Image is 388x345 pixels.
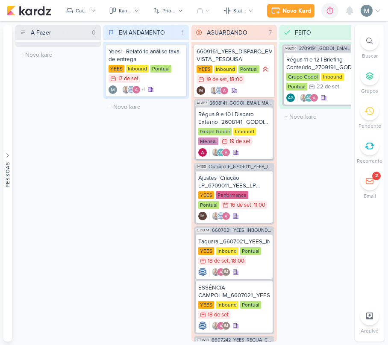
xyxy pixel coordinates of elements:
p: Arquivo [361,327,379,335]
img: Caroline Traven De Andrade [198,322,207,330]
div: Criador(a): Caroline Traven De Andrade [198,268,207,276]
img: Alessandra Gomes [222,148,230,157]
div: Ajustes_Criação LP_6709011_YEES_LP MEETING_PARQUE BUENA VISTA_fase 01 [198,174,270,190]
div: Prioridade Alta [261,65,270,73]
div: YEES [197,65,212,73]
p: AG [288,96,294,100]
p: AG [218,151,224,155]
div: Inbound [233,128,256,135]
div: Colaboradores: Iara Santos, Aline Gimenez Graciano, Alessandra Gomes [297,94,318,102]
img: Alessandra Gomes [217,322,225,330]
div: , 18:00 [229,258,244,264]
div: Criador(a): Isabella Machado Guimarães [198,212,207,220]
div: Pontual [198,201,219,209]
span: 2608141_GODOI_EMAIL MARKETING_SETEMBRO [210,101,273,105]
div: Taquaral_6607021_YEES_INBOUND_NOVA_PROPOSTA_RÉGUA_NOVOS_LEADS [198,238,270,246]
div: 22 de set [317,84,339,90]
span: CT1633 [196,338,210,342]
div: Novo Kard [282,6,311,15]
div: Isabella Machado Guimarães [222,322,230,330]
div: Inbound [216,247,238,255]
div: 19 de set [206,77,227,82]
div: 6609161_YEES_DISPARO_EMAIL_BUENA VISTA_PESQUISA [197,48,272,63]
img: Alessandra Gomes [310,94,318,102]
div: ESSÊNCIA CAMPOLIM_6607021_YEES_INBOUND_NOVA_PROPOSTA_RÉGUA_NOVOS_LEADS [198,284,270,299]
span: AG187 [196,101,208,105]
p: Buscar [362,52,378,60]
div: Criador(a): Mariana Amorim [109,85,117,94]
div: Inbound [321,73,344,81]
img: Iara Santos [210,86,218,95]
img: Mariana Amorim [109,85,117,94]
input: + Novo kard [17,49,99,61]
div: 16 de set [230,202,251,208]
div: 18 de set [208,258,229,264]
img: Iara Santos [212,148,220,157]
div: Pessoas [4,162,12,187]
img: Alessandra Gomes [217,268,225,276]
div: Grupo Godoi [286,73,320,81]
div: Colaboradores: Iara Santos, Alessandra Gomes, Isabella Machado Guimarães [209,268,230,276]
p: IM [224,324,228,328]
img: Iara Santos [212,268,220,276]
button: Pessoas [3,25,12,342]
div: 1 [178,28,187,37]
img: Iara Santos [122,85,130,94]
div: Pontual [240,247,261,255]
img: Alessandra Gomes [132,85,141,94]
div: Aline Gimenez Graciano [217,148,225,157]
span: CT1074 [196,228,210,233]
div: Pontual [150,65,171,73]
p: Pendente [359,122,381,130]
img: Caroline Traven De Andrade [127,85,135,94]
span: +1 [141,86,145,93]
div: , 18:00 [227,77,243,82]
img: Iara Santos [300,94,308,102]
span: 2709191_GODOI_EMAIL MARKETING_OUTUBRO [299,46,361,51]
p: Recorrente [357,157,382,165]
div: Colaboradores: Iara Santos, Aline Gimenez Graciano, Alessandra Gomes [209,148,230,157]
p: Email [364,192,376,200]
div: Pontual [238,65,259,73]
span: AG204 [284,46,297,51]
div: Criador(a): Aline Gimenez Graciano [286,94,295,102]
div: Aline Gimenez Graciano [305,94,313,102]
img: Caroline Traven De Andrade [217,212,225,220]
div: YEES [198,301,214,309]
div: Mensal [198,137,218,145]
div: Colaboradores: Iara Santos, Alessandra Gomes, Isabella Machado Guimarães [209,322,230,330]
div: Inbound [214,65,237,73]
div: 18 de set [208,312,229,318]
div: Aline Gimenez Graciano [286,94,295,102]
span: Criação LP_6709011_YEES_LP MEETING_PARQUE BUENA VISTA [209,164,273,169]
input: + Novo kard [281,111,363,123]
input: + Novo kard [105,101,187,113]
div: Criador(a): Isabella Machado Guimarães [197,86,205,95]
p: AG [306,96,312,100]
div: Régua 9 e 10 | Disparo Externo_2608141_GODOI_EMAIL MARKETING_SETEMBRO [198,111,270,126]
span: IM155 [196,164,207,169]
div: Performance [216,191,248,199]
div: Isabella Machado Guimarães [197,86,205,95]
p: IM [200,214,205,219]
img: Alessandra Gomes [222,212,230,220]
img: Alessandra Gomes [220,86,229,95]
div: Inbound [126,65,149,73]
div: YEES [198,191,214,199]
div: Grupo Godoi [198,128,232,135]
img: Iara Santos [212,212,220,220]
div: Colaboradores: Iara Santos, Caroline Traven De Andrade, Alessandra Gomes [209,212,230,220]
div: Isabella Machado Guimarães [222,268,230,276]
p: IM [199,89,203,93]
div: Colaboradores: Iara Santos, Caroline Traven De Andrade, Alessandra Gomes, Isabella Machado Guimarães [120,85,145,94]
div: YEES [109,65,124,73]
div: 17 de set [118,76,138,82]
div: Pontual [286,83,307,91]
div: Colaboradores: Iara Santos, Caroline Traven De Andrade, Alessandra Gomes [208,86,229,95]
div: Yees! - Relatório análise taxa de entrega [109,48,184,63]
div: 2 [375,172,378,179]
img: Mariana Amorim [361,5,373,17]
div: Criador(a): Caroline Traven De Andrade [198,322,207,330]
img: kardz.app [7,6,51,16]
div: 7 [265,28,275,37]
